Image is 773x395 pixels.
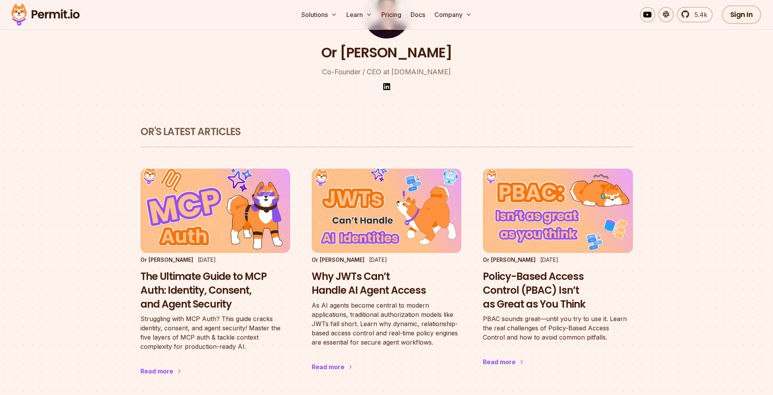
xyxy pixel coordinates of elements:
img: The Ultimate Guide to MCP Auth: Identity, Consent, and Agent Security [140,169,290,253]
p: PBAC sounds great—until you try to use it. Learn the real challenges of Policy-Based Access Contr... [483,314,633,342]
h3: The Ultimate Guide to MCP Auth: Identity, Consent, and Agent Security [140,270,290,311]
button: Learn [343,7,375,22]
img: Permit logo [8,2,83,28]
button: Company [431,7,475,22]
h3: Policy-Based Access Control (PBAC) Isn’t as Great as You Think [483,270,633,311]
button: Solutions [298,7,340,22]
p: Or [PERSON_NAME] [312,256,364,264]
h3: Why JWTs Can’t Handle AI Agent Access [312,270,461,298]
h2: Or's latest articles [140,125,633,139]
img: Why JWTs Can’t Handle AI Agent Access [312,169,461,253]
img: Policy-Based Access Control (PBAC) Isn’t as Great as You Think [483,169,633,253]
a: Pricing [378,7,404,22]
p: Co-Founder / CEO at [DOMAIN_NAME] [322,67,451,77]
p: Struggling with MCP Auth? This guide cracks identity, consent, and agent security! Master the fiv... [140,314,290,351]
a: Docs [407,7,428,22]
div: Read more [312,362,344,372]
p: As AI agents become central to modern applications, traditional authorization models like JWTs fa... [312,301,461,347]
a: Sign In [722,5,761,24]
h1: Or [PERSON_NAME] [321,43,452,62]
time: [DATE] [369,256,387,263]
span: 5.4k [690,10,707,19]
p: Or [PERSON_NAME] [140,256,193,264]
time: [DATE] [540,256,558,263]
a: The Ultimate Guide to MCP Auth: Identity, Consent, and Agent SecurityOr [PERSON_NAME][DATE]The Ul... [140,169,290,391]
p: Or [PERSON_NAME] [483,256,536,264]
a: Policy-Based Access Control (PBAC) Isn’t as Great as You ThinkOr [PERSON_NAME][DATE]Policy-Based ... [483,169,633,382]
a: Why JWTs Can’t Handle AI Agent AccessOr [PERSON_NAME][DATE]Why JWTs Can’t Handle AI Agent AccessA... [312,169,461,387]
div: Read more [483,357,516,367]
img: linkedin [382,82,391,91]
a: 5.4k [677,7,713,22]
time: [DATE] [198,256,216,263]
div: Read more [140,367,173,376]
